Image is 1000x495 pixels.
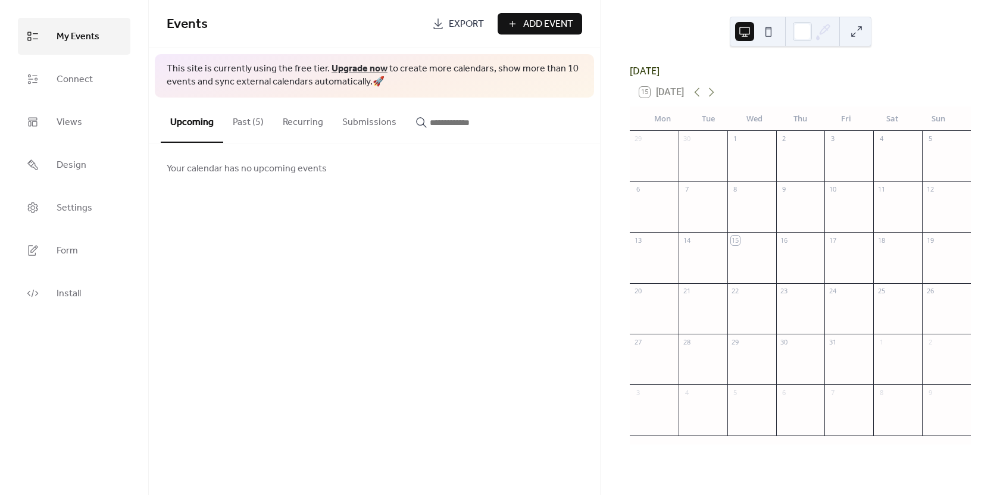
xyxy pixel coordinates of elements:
[780,185,789,194] div: 9
[633,337,642,346] div: 27
[780,287,789,296] div: 23
[926,337,935,346] div: 2
[926,236,935,245] div: 19
[57,284,81,303] span: Install
[732,107,777,131] div: Wed
[828,388,837,397] div: 7
[926,287,935,296] div: 26
[823,107,869,131] div: Fri
[915,107,961,131] div: Sun
[18,146,130,183] a: Design
[18,61,130,98] a: Connect
[682,185,691,194] div: 7
[828,185,837,194] div: 10
[161,98,223,143] button: Upcoming
[926,388,935,397] div: 9
[685,107,731,131] div: Tue
[731,388,740,397] div: 5
[18,232,130,269] a: Form
[731,236,740,245] div: 15
[877,388,886,397] div: 8
[682,337,691,346] div: 28
[223,98,273,142] button: Past (5)
[167,62,582,89] span: This site is currently using the free tier. to create more calendars, show more than 10 events an...
[523,17,573,32] span: Add Event
[333,98,406,142] button: Submissions
[332,59,387,78] a: Upgrade now
[18,275,130,312] a: Install
[731,287,740,296] div: 22
[780,134,789,143] div: 2
[423,13,493,35] a: Export
[498,13,582,35] button: Add Event
[877,287,886,296] div: 25
[926,134,935,143] div: 5
[57,113,82,132] span: Views
[167,162,327,176] span: Your calendar has no upcoming events
[167,11,208,37] span: Events
[731,337,740,346] div: 29
[18,18,130,55] a: My Events
[633,185,642,194] div: 6
[777,107,823,131] div: Thu
[57,156,86,175] span: Design
[682,287,691,296] div: 21
[877,134,886,143] div: 4
[449,17,484,32] span: Export
[57,242,78,261] span: Form
[731,185,740,194] div: 8
[780,236,789,245] div: 16
[780,337,789,346] div: 30
[682,388,691,397] div: 4
[57,199,92,218] span: Settings
[828,236,837,245] div: 17
[828,134,837,143] div: 3
[633,287,642,296] div: 20
[869,107,915,131] div: Sat
[18,104,130,140] a: Views
[877,236,886,245] div: 18
[828,287,837,296] div: 24
[926,185,935,194] div: 12
[877,337,886,346] div: 1
[57,27,99,46] span: My Events
[18,189,130,226] a: Settings
[682,134,691,143] div: 30
[633,134,642,143] div: 29
[633,388,642,397] div: 3
[633,236,642,245] div: 13
[630,64,971,78] div: [DATE]
[682,236,691,245] div: 14
[877,185,886,194] div: 11
[273,98,333,142] button: Recurring
[57,70,93,89] span: Connect
[731,134,740,143] div: 1
[828,337,837,346] div: 31
[639,107,685,131] div: Mon
[780,388,789,397] div: 6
